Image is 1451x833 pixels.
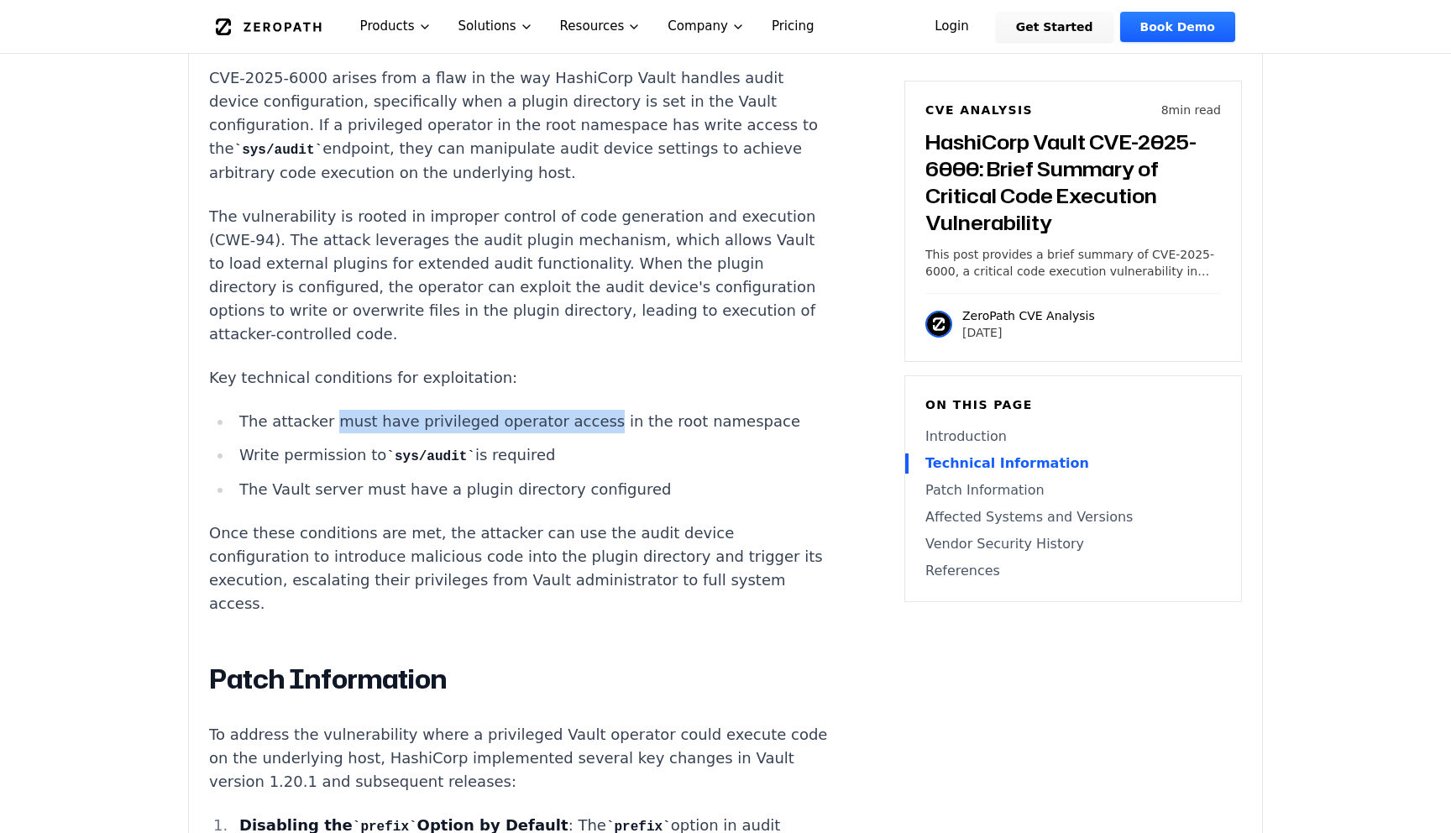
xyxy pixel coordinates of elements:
[386,449,475,464] code: sys/audit
[1161,102,1221,118] p: 8 min read
[925,480,1221,500] a: Patch Information
[234,143,323,158] code: sys/audit
[925,453,1221,474] a: Technical Information
[996,12,1113,42] a: Get Started
[209,663,834,696] h2: Patch Information
[925,561,1221,581] a: References
[209,723,834,794] p: To address the vulnerability where a privileged Vault operator could execute code on the underlyi...
[233,478,834,501] li: The Vault server must have a plugin directory configured
[233,443,834,468] li: Write permission to is required
[925,102,1033,118] h6: CVE Analysis
[1120,12,1235,42] a: Book Demo
[914,12,989,42] a: Login
[209,66,834,185] p: CVE-2025-6000 arises from a flaw in the way HashiCorp Vault handles audit device configuration, s...
[962,307,1095,324] p: ZeroPath CVE Analysis
[925,246,1221,280] p: This post provides a brief summary of CVE-2025-6000, a critical code execution vulnerability in H...
[209,366,834,390] p: Key technical conditions for exploitation:
[925,427,1221,447] a: Introduction
[925,396,1221,413] h6: On this page
[233,410,834,433] li: The attacker must have privileged operator access in the root namespace
[925,311,952,338] img: ZeroPath CVE Analysis
[925,534,1221,554] a: Vendor Security History
[925,507,1221,527] a: Affected Systems and Versions
[962,324,1095,341] p: [DATE]
[925,128,1221,236] h3: HashiCorp Vault CVE-2025-6000: Brief Summary of Critical Code Execution Vulnerability
[209,521,834,616] p: Once these conditions are met, the attacker can use the audit device configuration to introduce m...
[209,205,834,346] p: The vulnerability is rooted in improper control of code generation and execution (CWE-94). The at...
